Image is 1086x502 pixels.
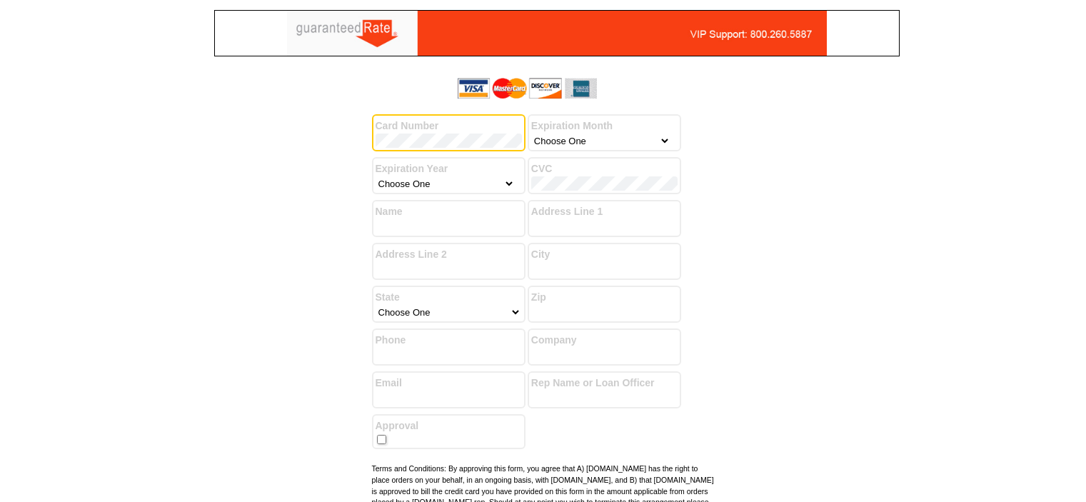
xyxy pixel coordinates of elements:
[458,78,597,99] img: acceptedCards.gif
[531,161,678,176] label: CVC
[531,119,678,134] label: Expiration Month
[376,333,522,348] label: Phone
[376,204,522,219] label: Name
[531,376,678,391] label: Rep Name or Loan Officer
[376,376,522,391] label: Email
[531,290,678,305] label: Zip
[531,333,678,348] label: Company
[531,247,678,262] label: City
[376,119,522,134] label: Card Number
[376,418,522,433] label: Approval
[376,290,522,305] label: State
[376,247,522,262] label: Address Line 2
[376,161,522,176] label: Expiration Year
[531,204,678,219] label: Address Line 1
